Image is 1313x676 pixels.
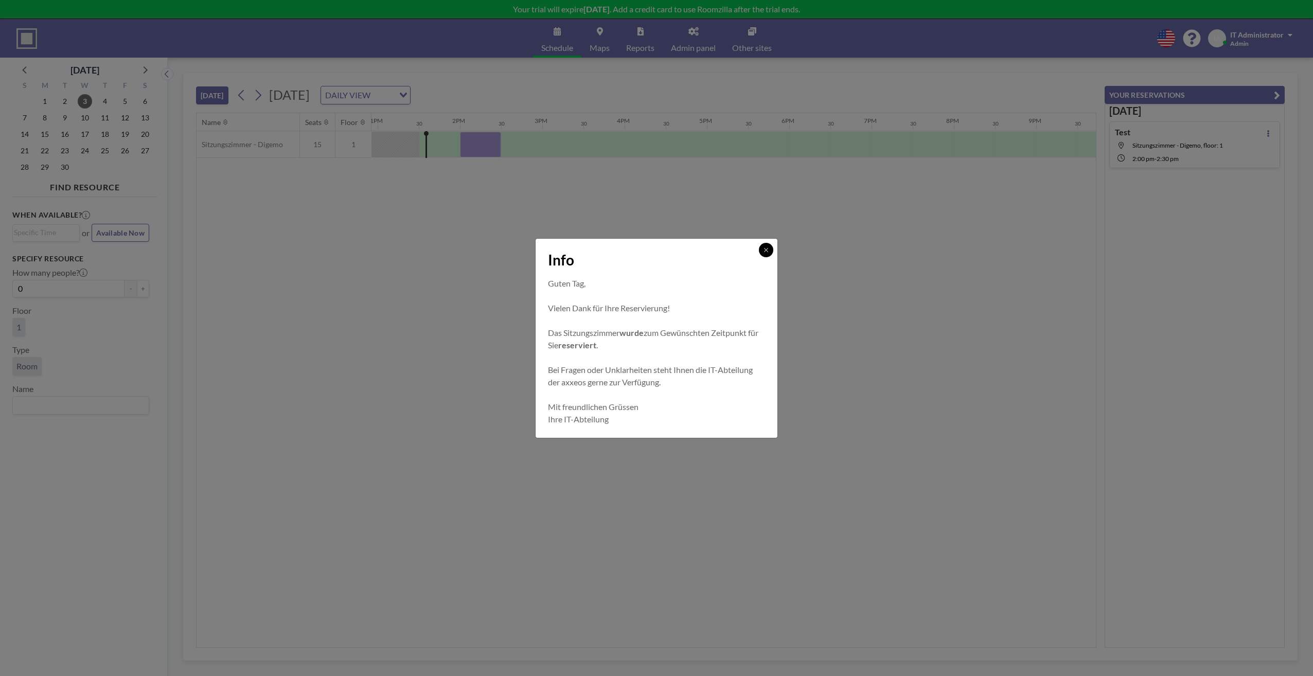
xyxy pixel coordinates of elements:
p: Ihre IT-Abteilung [548,413,765,425]
span: Info [548,251,574,269]
strong: reserviert [558,340,596,350]
strong: wurde [619,328,644,337]
p: Mit freundlichen Grüssen [548,401,765,413]
p: Das Sitzungszimmer zum Gewünschten Zeitpunkt für Sie . [548,327,765,351]
p: Guten Tag, [548,277,765,290]
p: Vielen Dank für Ihre Reservierung! [548,302,765,314]
p: Bei Fragen oder Unklarheiten steht Ihnen die IT-Abteilung der axxeos gerne zur Verfügung. [548,364,765,388]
